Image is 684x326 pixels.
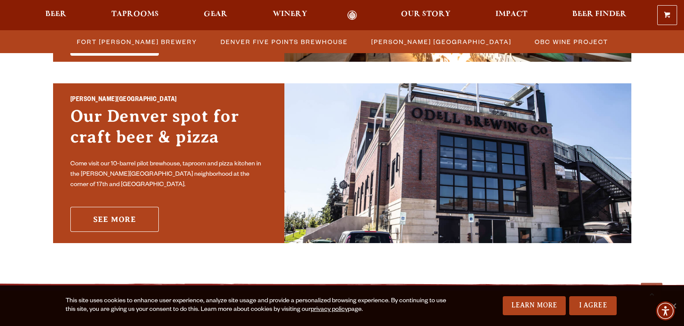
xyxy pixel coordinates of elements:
[495,11,527,18] span: Impact
[40,10,72,20] a: Beer
[72,35,202,48] a: Fort [PERSON_NAME] Brewery
[336,10,369,20] a: Odell Home
[311,307,348,313] a: privacy policy
[106,10,164,20] a: Taprooms
[215,35,352,48] a: Denver Five Points Brewhouse
[567,10,632,20] a: Beer Finder
[284,83,631,243] img: Sloan’s Lake Brewhouse'
[656,301,675,320] div: Accessibility Menu
[641,283,662,304] a: Scroll to top
[366,35,516,48] a: [PERSON_NAME] [GEOGRAPHIC_DATA]
[267,10,313,20] a: Winery
[273,11,307,18] span: Winery
[70,159,267,190] p: Come visit our 10-barrel pilot brewhouse, taproom and pizza kitchen in the [PERSON_NAME][GEOGRAPH...
[395,10,456,20] a: Our Story
[111,11,159,18] span: Taprooms
[530,35,612,48] a: OBC Wine Project
[70,95,267,106] h2: [PERSON_NAME][GEOGRAPHIC_DATA]
[221,35,348,48] span: Denver Five Points Brewhouse
[569,296,617,315] a: I Agree
[572,11,627,18] span: Beer Finder
[204,11,227,18] span: Gear
[198,10,233,20] a: Gear
[401,11,451,18] span: Our Story
[371,35,511,48] span: [PERSON_NAME] [GEOGRAPHIC_DATA]
[535,35,608,48] span: OBC Wine Project
[66,297,450,314] div: This site uses cookies to enhance user experience, analyze site usage and provide a personalized ...
[45,11,66,18] span: Beer
[70,106,267,156] h3: Our Denver spot for craft beer & pizza
[70,207,159,232] a: See More
[77,35,197,48] span: Fort [PERSON_NAME] Brewery
[503,296,566,315] a: Learn More
[490,10,533,20] a: Impact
